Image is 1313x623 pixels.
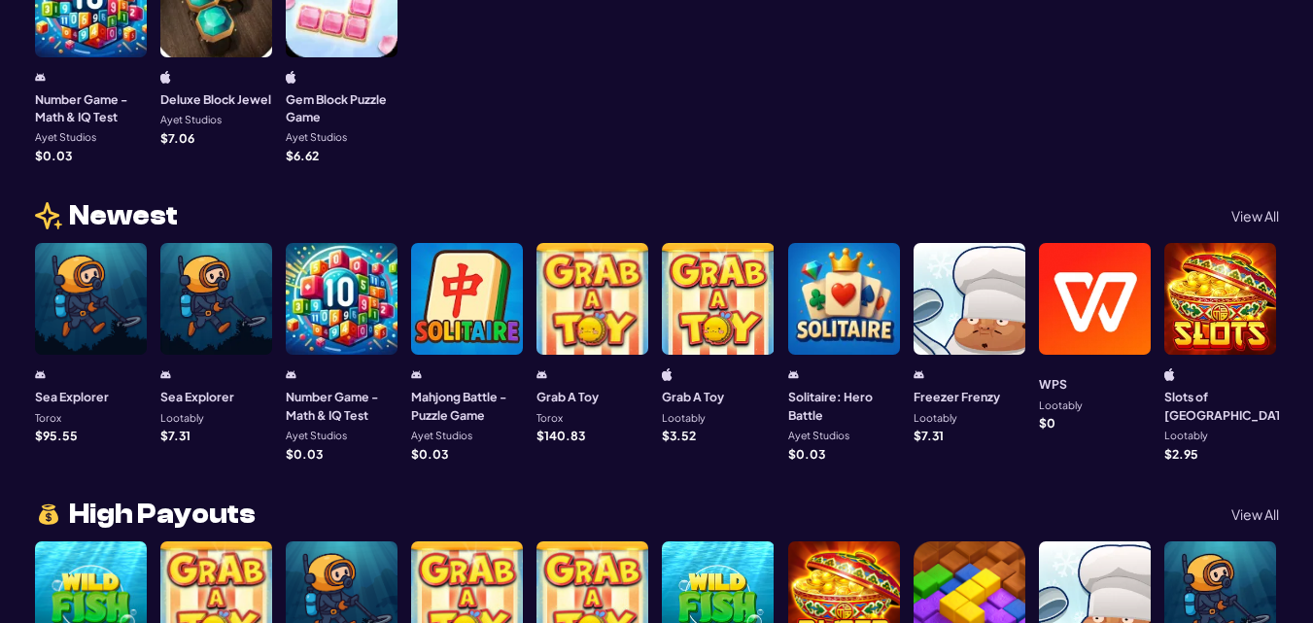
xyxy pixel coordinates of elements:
[662,388,724,405] h3: Grab A Toy
[160,368,171,381] img: android
[662,430,696,441] p: $ 3.52
[286,431,347,441] p: Ayet Studios
[536,368,547,381] img: android
[411,388,523,424] h3: Mahjong Battle - Puzzle Game
[1231,209,1279,223] p: View All
[35,90,147,126] h3: Number Game - Math & IQ Test
[411,431,472,441] p: Ayet Studios
[35,150,72,161] p: $ 0.03
[536,430,585,441] p: $ 140.83
[1164,388,1295,424] h3: Slots of [GEOGRAPHIC_DATA]
[1164,431,1208,441] p: Lootably
[536,413,563,424] p: Torox
[914,413,957,424] p: Lootably
[35,430,78,441] p: $ 95.55
[286,448,323,460] p: $ 0.03
[35,202,62,229] img: news
[35,501,62,529] img: money
[160,90,271,108] h3: Deluxe Block Jewel
[411,368,422,381] img: android
[1039,400,1083,411] p: Lootably
[788,368,799,381] img: android
[160,115,222,125] p: Ayet Studios
[286,368,296,381] img: android
[1039,417,1055,429] p: $ 0
[662,368,673,381] img: ios
[1231,507,1279,521] p: View All
[788,388,900,424] h3: Solitaire: Hero Battle
[788,431,849,441] p: Ayet Studios
[286,150,319,161] p: $ 6.62
[160,388,234,405] h3: Sea Explorer
[914,388,1000,405] h3: Freezer Frenzy
[536,388,599,405] h3: Grab A Toy
[286,132,347,143] p: Ayet Studios
[160,413,204,424] p: Lootably
[69,202,178,229] span: Newest
[35,368,46,381] img: android
[788,448,825,460] p: $ 0.03
[35,71,46,84] img: android
[914,430,944,441] p: $ 7.31
[411,448,448,460] p: $ 0.03
[1039,375,1067,393] h3: WPS
[1164,448,1198,460] p: $ 2.95
[160,132,194,144] p: $ 7.06
[662,413,706,424] p: Lootably
[35,132,96,143] p: Ayet Studios
[286,388,397,424] h3: Number Game - Math & IQ Test
[35,413,61,424] p: Torox
[1164,368,1175,381] img: ios
[69,501,256,528] span: High Payouts
[914,368,924,381] img: android
[35,388,109,405] h3: Sea Explorer
[160,430,190,441] p: $ 7.31
[286,90,397,126] h3: Gem Block Puzzle Game
[160,71,171,84] img: ios
[286,71,296,84] img: ios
